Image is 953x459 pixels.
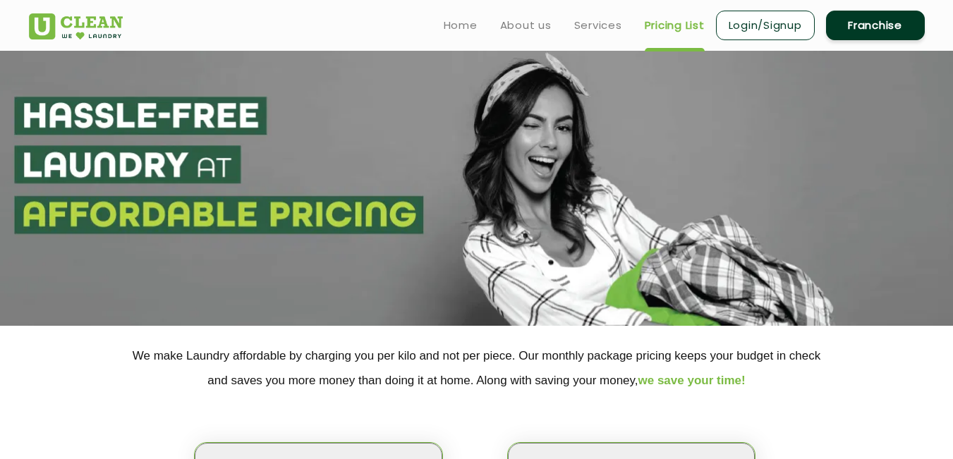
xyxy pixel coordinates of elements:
[645,17,705,34] a: Pricing List
[500,17,552,34] a: About us
[826,11,925,40] a: Franchise
[29,343,925,393] p: We make Laundry affordable by charging you per kilo and not per piece. Our monthly package pricin...
[29,13,123,39] img: UClean Laundry and Dry Cleaning
[574,17,622,34] a: Services
[716,11,815,40] a: Login/Signup
[444,17,478,34] a: Home
[638,374,746,387] span: we save your time!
